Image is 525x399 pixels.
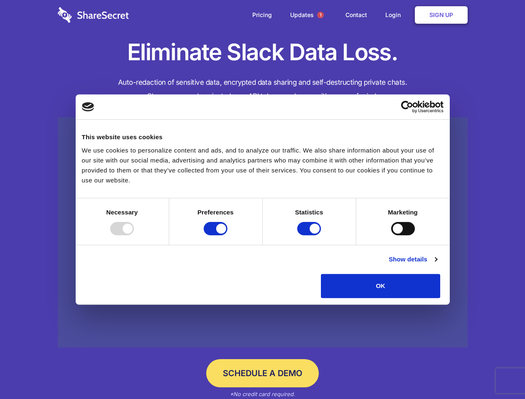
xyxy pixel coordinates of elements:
a: Contact [337,2,375,28]
a: Usercentrics Cookiebot - opens in a new window [371,101,444,113]
em: *No credit card required. [230,391,295,397]
h4: Auto-redaction of sensitive data, encrypted data sharing and self-destructing private chats. Shar... [58,76,468,103]
img: logo [82,102,94,111]
img: logo-wordmark-white-trans-d4663122ce5f474addd5e946df7df03e33cb6a1c49d2221995e7729f52c070b2.svg [58,7,129,23]
div: We use cookies to personalize content and ads, and to analyze our traffic. We also share informat... [82,145,444,185]
a: Wistia video thumbnail [58,117,468,348]
div: This website uses cookies [82,132,444,142]
strong: Necessary [106,209,138,216]
h1: Eliminate Slack Data Loss. [58,37,468,67]
a: Login [377,2,413,28]
strong: Preferences [197,209,234,216]
strong: Marketing [388,209,418,216]
span: 1 [317,12,324,18]
a: Show details [389,254,437,264]
a: Schedule a Demo [206,359,319,387]
strong: Statistics [295,209,323,216]
a: Pricing [244,2,280,28]
button: OK [321,274,440,298]
a: Sign Up [415,6,468,24]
